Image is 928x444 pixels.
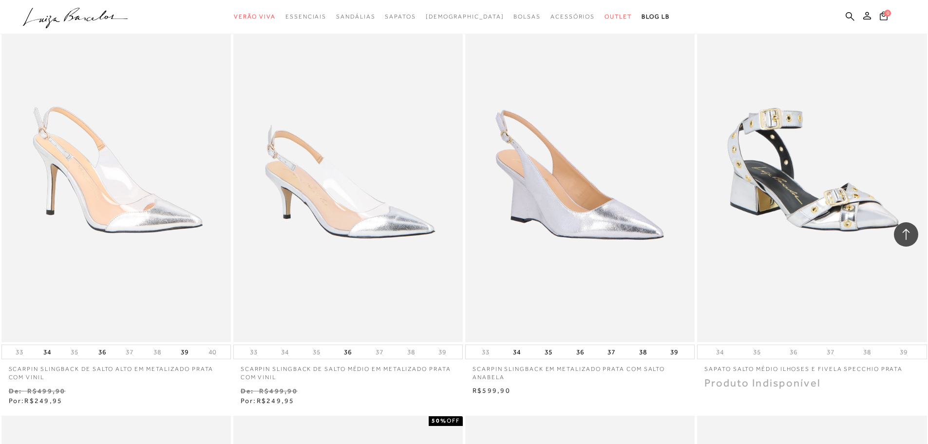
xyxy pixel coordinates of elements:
[123,347,136,357] button: 37
[884,10,891,17] span: 0
[241,397,295,405] span: Por:
[310,347,323,357] button: 35
[257,397,295,405] span: R$249,95
[860,347,874,357] button: 38
[151,347,164,357] button: 38
[341,345,355,359] button: 36
[285,8,326,26] a: categoryNavScreenReaderText
[897,347,910,357] button: 39
[473,386,511,394] span: R$599,90
[9,387,22,395] small: De:
[234,8,276,26] a: categoryNavScreenReaderText
[259,387,298,395] small: R$499,90
[233,359,463,382] a: SCARPIN SLINGBACK DE SALTO MÉDIO EM METALIZADO PRATA COM VINIL
[605,13,632,20] span: Outlet
[550,13,595,20] span: Acessórios
[404,347,418,357] button: 38
[667,345,681,359] button: 39
[247,347,261,357] button: 33
[642,8,670,26] a: BLOG LB
[68,347,81,357] button: 35
[704,377,821,389] span: Produto Indisponível
[513,8,541,26] a: categoryNavScreenReaderText
[636,345,650,359] button: 38
[479,347,492,357] button: 33
[573,345,587,359] button: 36
[447,417,460,424] span: OFF
[241,387,254,395] small: De:
[278,347,292,357] button: 34
[9,397,63,405] span: Por:
[385,13,416,20] span: Sapatos
[24,397,62,405] span: R$249,95
[542,345,555,359] button: 35
[787,347,800,357] button: 36
[373,347,386,357] button: 37
[824,347,837,357] button: 37
[385,8,416,26] a: categoryNavScreenReaderText
[27,387,66,395] small: R$499,90
[234,13,276,20] span: Verão Viva
[426,13,504,20] span: [DEMOGRAPHIC_DATA]
[432,417,447,424] strong: 50%
[426,8,504,26] a: noSubCategoriesText
[336,13,375,20] span: Sandálias
[605,8,632,26] a: categoryNavScreenReaderText
[510,345,524,359] button: 34
[605,345,618,359] button: 37
[642,13,670,20] span: BLOG LB
[713,347,727,357] button: 34
[513,13,541,20] span: Bolsas
[465,359,695,382] a: SCARPIN SLINGBACK EM METALIZADO PRATA COM SALTO ANABELA
[13,347,26,357] button: 33
[285,13,326,20] span: Essenciais
[750,347,764,357] button: 35
[40,345,54,359] button: 34
[178,345,191,359] button: 39
[436,347,449,357] button: 39
[206,347,219,357] button: 40
[1,359,231,382] a: SCARPIN SLINGBACK DE SALTO ALTO EM METALIZADO PRATA COM VINIL
[550,8,595,26] a: categoryNavScreenReaderText
[336,8,375,26] a: categoryNavScreenReaderText
[877,11,890,24] button: 0
[95,345,109,359] button: 36
[697,359,927,373] a: SAPATO SALTO MÉDIO ILHOSES E FIVELA SPECCHIO PRATA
